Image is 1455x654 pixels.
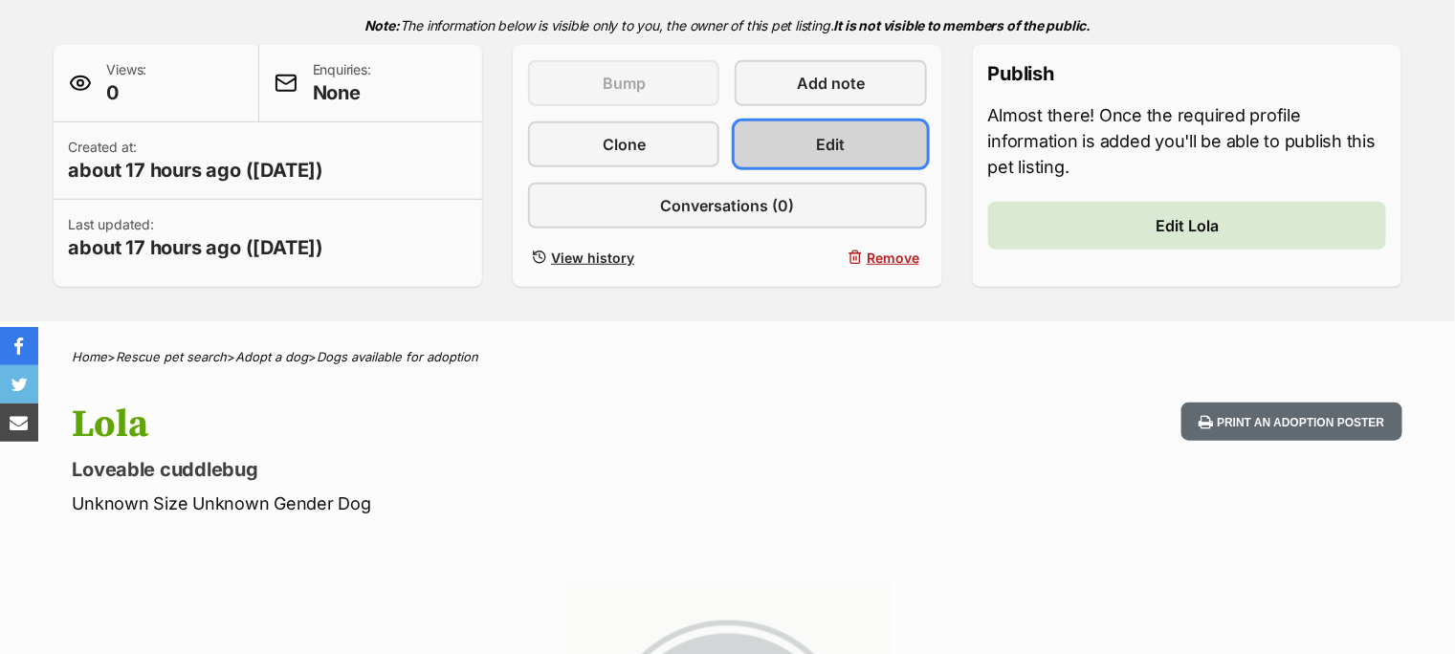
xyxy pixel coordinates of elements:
[603,133,646,156] span: Clone
[528,244,719,272] a: View history
[735,60,926,106] a: Add note
[988,60,1387,87] p: Publish
[236,349,309,364] a: Adopt a dog
[69,215,324,261] p: Last updated:
[107,60,147,106] p: Views:
[73,403,882,447] h1: Lola
[1156,214,1219,237] span: Edit Lola
[797,72,865,95] span: Add note
[735,244,926,272] button: Remove
[69,234,324,261] span: about 17 hours ago ([DATE])
[364,17,400,33] strong: Note:
[73,349,108,364] a: Home
[117,349,228,364] a: Rescue pet search
[107,79,147,106] span: 0
[528,183,927,229] a: Conversations (0)
[73,456,882,483] p: Loveable cuddlebug
[54,6,1402,45] p: The information below is visible only to you, the owner of this pet listing.
[735,121,926,167] a: Edit
[69,157,324,184] span: about 17 hours ago ([DATE])
[1181,403,1401,442] button: Print an adoption poster
[817,133,846,156] span: Edit
[73,490,882,516] p: Unknown Size Unknown Gender Dog
[867,248,919,268] span: Remove
[603,72,646,95] span: Bump
[988,202,1387,250] a: Edit Lola
[313,60,371,106] p: Enquiries:
[318,349,479,364] a: Dogs available for adoption
[25,350,1431,364] div: > > >
[988,102,1387,180] p: Almost there! Once the required profile information is added you'll be able to publish this pet l...
[69,138,324,184] p: Created at:
[551,248,634,268] span: View history
[660,194,794,217] span: Conversations (0)
[528,60,719,106] button: Bump
[313,79,371,106] span: None
[834,17,1091,33] strong: It is not visible to members of the public.
[528,121,719,167] a: Clone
